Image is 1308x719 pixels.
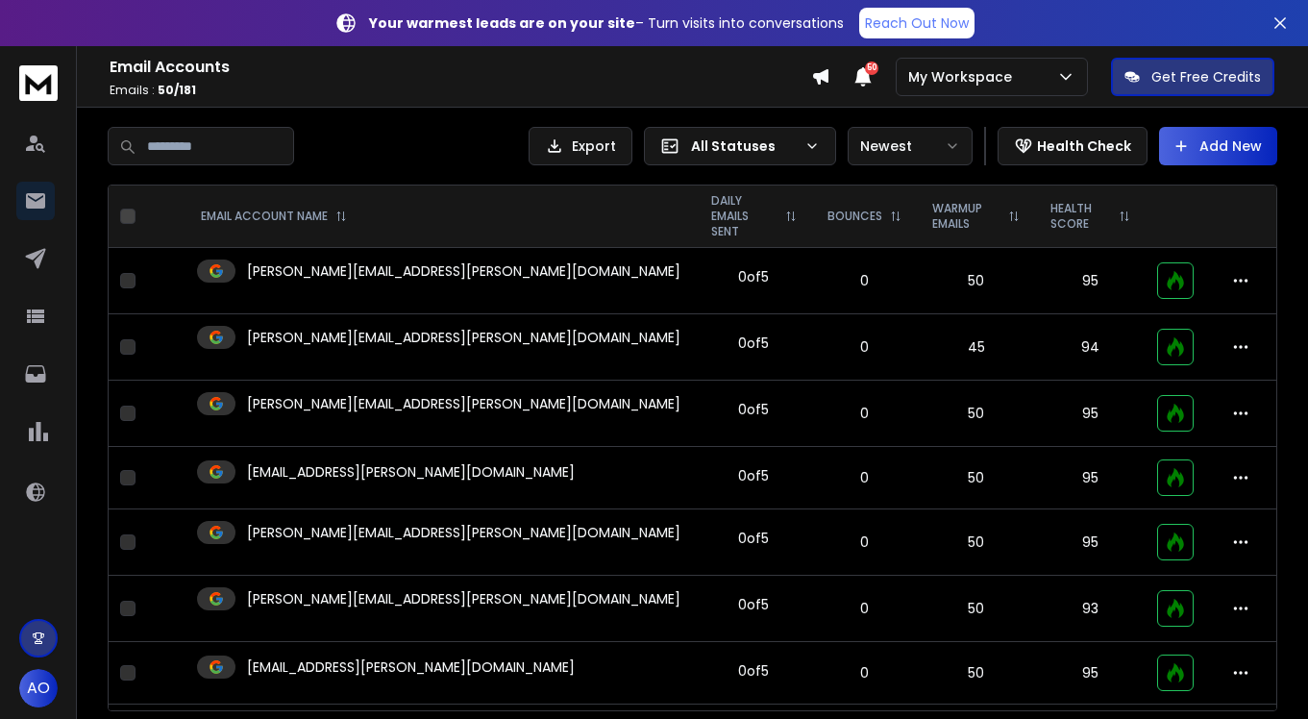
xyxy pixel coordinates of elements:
[917,314,1035,381] td: 45
[247,328,680,347] p: [PERSON_NAME][EMAIL_ADDRESS][PERSON_NAME][DOMAIN_NAME]
[529,127,632,165] button: Export
[1035,447,1146,509] td: 95
[247,589,680,608] p: [PERSON_NAME][EMAIL_ADDRESS][PERSON_NAME][DOMAIN_NAME]
[917,642,1035,705] td: 50
[19,669,58,707] button: AO
[865,13,969,33] p: Reach Out Now
[1035,509,1146,576] td: 95
[247,462,575,482] p: [EMAIL_ADDRESS][PERSON_NAME][DOMAIN_NAME]
[738,334,769,353] div: 0 of 5
[201,209,347,224] div: EMAIL ACCOUNT NAME
[827,209,882,224] p: BOUNCES
[1035,576,1146,642] td: 93
[1035,248,1146,314] td: 95
[824,468,905,487] p: 0
[848,127,973,165] button: Newest
[110,83,811,98] p: Emails :
[859,8,975,38] a: Reach Out Now
[824,533,905,552] p: 0
[738,529,769,548] div: 0 of 5
[1050,201,1111,232] p: HEALTH SCORE
[19,65,58,101] img: logo
[369,13,635,33] strong: Your warmest leads are on your site
[917,509,1035,576] td: 50
[738,267,769,286] div: 0 of 5
[711,193,778,239] p: DAILY EMAILS SENT
[110,56,811,79] h1: Email Accounts
[917,381,1035,447] td: 50
[1151,67,1261,87] p: Get Free Credits
[1035,642,1146,705] td: 95
[1035,314,1146,381] td: 94
[738,466,769,485] div: 0 of 5
[824,663,905,682] p: 0
[1035,381,1146,447] td: 95
[917,576,1035,642] td: 50
[1037,136,1131,156] p: Health Check
[247,523,680,542] p: [PERSON_NAME][EMAIL_ADDRESS][PERSON_NAME][DOMAIN_NAME]
[865,62,878,75] span: 50
[247,261,680,281] p: [PERSON_NAME][EMAIL_ADDRESS][PERSON_NAME][DOMAIN_NAME]
[908,67,1020,87] p: My Workspace
[738,400,769,419] div: 0 of 5
[369,13,844,33] p: – Turn visits into conversations
[917,447,1035,509] td: 50
[158,82,196,98] span: 50 / 181
[998,127,1148,165] button: Health Check
[917,248,1035,314] td: 50
[738,661,769,681] div: 0 of 5
[824,337,905,357] p: 0
[1159,127,1277,165] button: Add New
[247,394,680,413] p: [PERSON_NAME][EMAIL_ADDRESS][PERSON_NAME][DOMAIN_NAME]
[691,136,797,156] p: All Statuses
[824,271,905,290] p: 0
[824,599,905,618] p: 0
[247,657,575,677] p: [EMAIL_ADDRESS][PERSON_NAME][DOMAIN_NAME]
[932,201,1000,232] p: WARMUP EMAILS
[738,595,769,614] div: 0 of 5
[1111,58,1274,96] button: Get Free Credits
[824,404,905,423] p: 0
